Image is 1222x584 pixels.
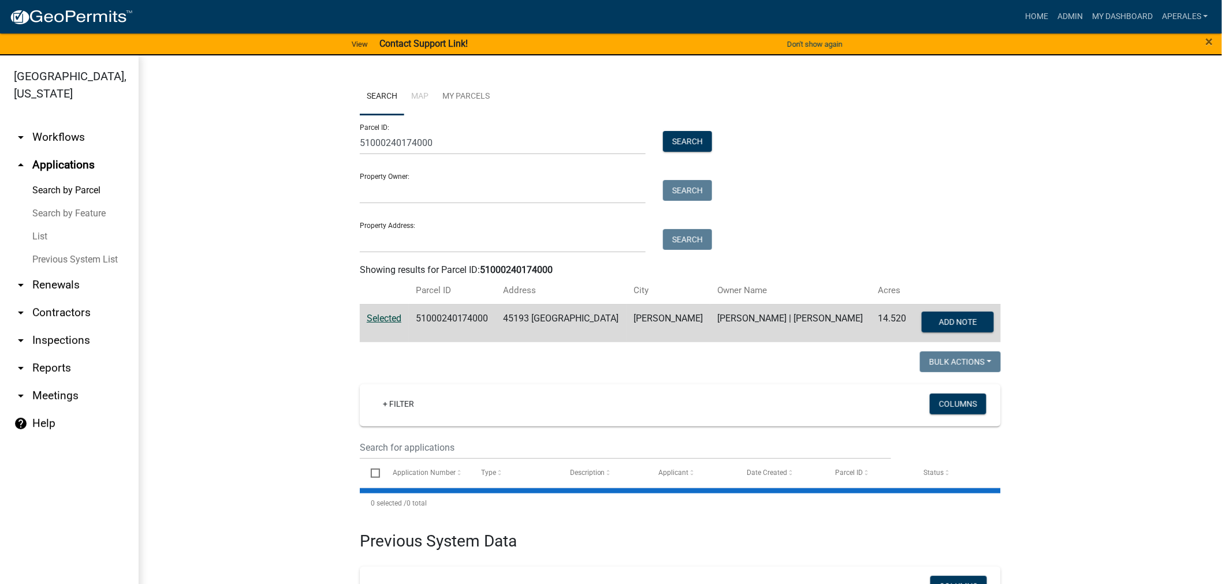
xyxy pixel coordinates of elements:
[14,417,28,430] i: help
[922,312,994,332] button: Add Note
[920,351,1001,372] button: Bulk Actions
[1087,6,1157,28] a: My Dashboard
[663,229,712,250] button: Search
[14,130,28,144] i: arrow_drop_down
[470,459,558,487] datatable-header-cell: Type
[435,78,497,115] a: My Parcels
[627,277,710,304] th: City
[923,469,944,477] span: Status
[347,35,372,54] a: View
[1206,35,1213,48] button: Close
[938,317,977,326] span: Add Note
[663,131,712,152] button: Search
[14,389,28,403] i: arrow_drop_down
[663,180,712,201] button: Search
[14,278,28,292] i: arrow_drop_down
[14,158,28,172] i: arrow_drop_up
[482,469,497,477] span: Type
[496,277,627,304] th: Address
[930,394,986,414] button: Columns
[747,469,787,477] span: Date Created
[360,436,891,459] input: Search for applications
[480,264,553,275] strong: 51000240174000
[1206,33,1213,50] span: ×
[14,361,28,375] i: arrow_drop_down
[912,459,1001,487] datatable-header-cell: Status
[14,334,28,347] i: arrow_drop_down
[496,304,627,342] td: 45193 [GEOGRAPHIC_DATA]
[1053,6,1087,28] a: Admin
[360,459,382,487] datatable-header-cell: Select
[374,394,423,414] a: + Filter
[409,277,496,304] th: Parcel ID
[627,304,710,342] td: [PERSON_NAME]
[559,459,647,487] datatable-header-cell: Description
[658,469,688,477] span: Applicant
[647,459,736,487] datatable-header-cell: Applicant
[379,38,468,49] strong: Contact Support Link!
[360,263,1001,277] div: Showing results for Parcel ID:
[570,469,605,477] span: Description
[710,304,871,342] td: [PERSON_NAME] | [PERSON_NAME]
[783,35,847,54] button: Don't show again
[14,306,28,320] i: arrow_drop_down
[371,499,407,507] span: 0 selected /
[360,489,1001,518] div: 0 total
[393,469,456,477] span: Application Number
[871,277,914,304] th: Acres
[736,459,824,487] datatable-header-cell: Date Created
[1157,6,1213,28] a: aperales
[382,459,470,487] datatable-header-cell: Application Number
[409,304,496,342] td: 51000240174000
[710,277,871,304] th: Owner Name
[1020,6,1053,28] a: Home
[367,313,401,324] a: Selected
[824,459,912,487] datatable-header-cell: Parcel ID
[835,469,863,477] span: Parcel ID
[871,304,914,342] td: 14.520
[360,78,404,115] a: Search
[360,518,1001,553] h3: Previous System Data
